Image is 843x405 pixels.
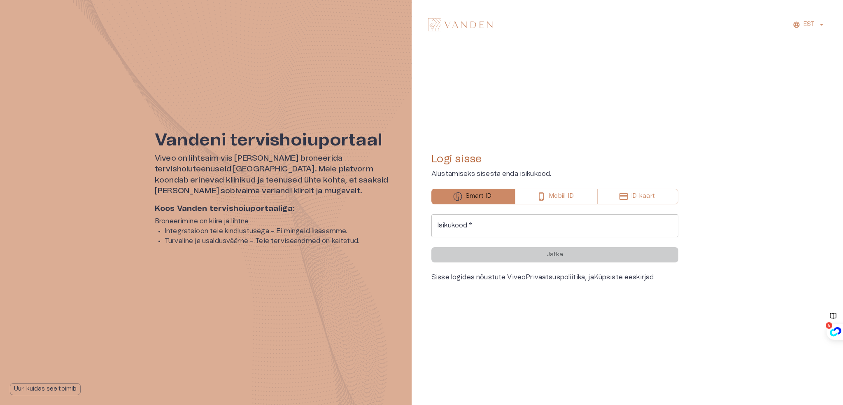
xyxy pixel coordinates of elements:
[515,189,597,204] button: Mobiil-ID
[792,19,827,30] button: EST
[526,274,585,281] a: Privaatsuspoliitika
[779,368,843,391] iframe: Help widget launcher
[431,169,678,179] p: Alustamiseks sisesta enda isikukood.
[14,385,77,393] p: Uuri kuidas see toimib
[431,189,515,204] button: Smart-ID
[597,189,678,204] button: ID-kaart
[594,274,654,281] a: Küpsiste eeskirjad
[431,272,678,282] div: Sisse logides nõustute Viveo , ja
[549,192,573,201] p: Mobiil-ID
[10,383,81,395] button: Uuri kuidas see toimib
[803,20,815,29] p: EST
[631,192,655,201] p: ID-kaart
[428,18,493,31] img: Vanden logo
[466,192,491,201] p: Smart-ID
[431,152,678,166] h4: Logi sisse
